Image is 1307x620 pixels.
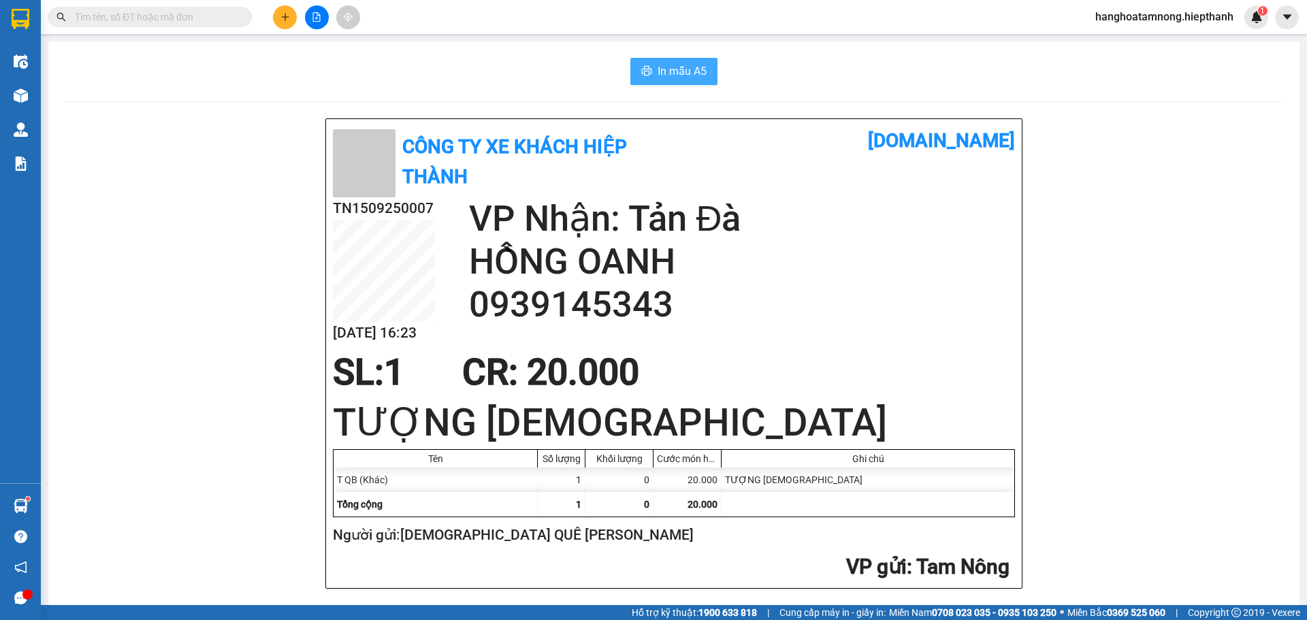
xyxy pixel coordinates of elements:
[641,65,652,78] span: printer
[1250,11,1263,23] img: icon-new-feature
[1067,605,1165,620] span: Miền Bắc
[688,499,717,510] span: 20.000
[343,12,353,22] span: aim
[333,396,1015,449] h1: TƯỢNG [DEMOGRAPHIC_DATA]
[1084,8,1244,25] span: hanghoatamnong.hiepthanh
[932,607,1056,618] strong: 0708 023 035 - 0935 103 250
[585,468,653,492] div: 0
[469,197,1015,240] h2: VP Nhận: Tản Đà
[402,135,627,188] b: Công Ty xe khách HIỆP THÀNH
[14,123,28,137] img: warehouse-icon
[469,240,1015,283] h2: HỒNG OANH
[1107,607,1165,618] strong: 0369 525 060
[541,453,581,464] div: Số lượng
[889,605,1056,620] span: Miền Nam
[1258,6,1268,16] sup: 1
[7,4,323,27] h2: Người gửi: [PERSON_NAME] - 0919199321
[280,12,290,22] span: plus
[333,351,384,393] span: SL:
[14,591,27,604] span: message
[779,605,886,620] span: Cung cấp máy in - giấy in:
[846,555,907,578] span: VP gửi
[333,322,435,344] h2: [DATE] 16:23
[333,524,1010,546] h2: Người gửi: [DEMOGRAPHIC_DATA] QUÊ [PERSON_NAME]
[14,54,28,69] img: warehouse-icon
[7,33,323,61] h2: : Tam Nông
[273,5,297,29] button: plus
[632,605,757,620] span: Hỗ trợ kỹ thuật:
[1176,605,1178,620] span: |
[868,129,1015,152] b: [DOMAIN_NAME]
[337,499,383,510] span: Tổng cộng
[767,605,769,620] span: |
[12,9,29,29] img: logo-vxr
[75,10,236,25] input: Tìm tên, số ĐT hoặc mã đơn
[1260,6,1265,16] span: 1
[576,499,581,510] span: 1
[1281,11,1293,23] span: caret-down
[333,197,435,220] h2: TN1509250007
[1060,610,1064,615] span: ⚪️
[698,607,757,618] strong: 1900 633 818
[160,35,221,59] span: VP gửi
[14,561,27,574] span: notification
[462,351,639,393] span: CR : 20.000
[1275,5,1299,29] button: caret-down
[336,5,360,29] button: aim
[644,499,649,510] span: 0
[305,5,329,29] button: file-add
[14,88,28,103] img: warehouse-icon
[1231,608,1241,617] span: copyright
[334,468,538,492] div: T QB (Khác)
[725,453,1011,464] div: Ghi chú
[384,351,404,393] span: 1
[26,497,30,501] sup: 1
[722,468,1014,492] div: TƯỢNG [DEMOGRAPHIC_DATA]
[630,58,717,85] button: printerIn mẫu A5
[538,468,585,492] div: 1
[337,453,534,464] div: Tên
[333,553,1010,581] h2: : Tam Nông
[653,468,722,492] div: 20.000
[14,499,28,513] img: warehouse-icon
[658,63,707,80] span: In mẫu A5
[57,12,66,22] span: search
[589,453,649,464] div: Khối lượng
[312,12,321,22] span: file-add
[14,530,27,543] span: question-circle
[657,453,717,464] div: Cước món hàng
[14,157,28,171] img: solution-icon
[469,283,1015,326] h2: 0939145343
